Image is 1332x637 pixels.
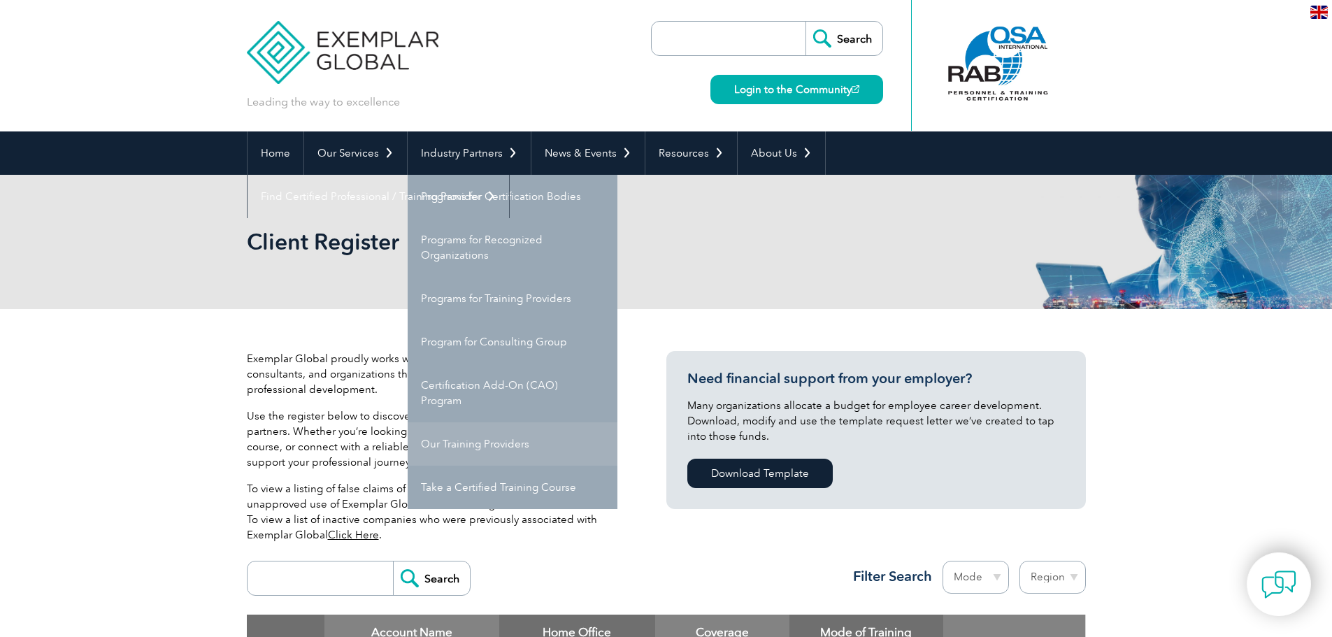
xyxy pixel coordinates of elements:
[408,277,617,320] a: Programs for Training Providers
[1261,567,1296,602] img: contact-chat.png
[738,131,825,175] a: About Us
[1310,6,1328,19] img: en
[408,466,617,509] a: Take a Certified Training Course
[408,175,617,218] a: Programs for Certification Bodies
[247,94,400,110] p: Leading the way to excellence
[408,131,531,175] a: Industry Partners
[687,370,1065,387] h3: Need financial support from your employer?
[852,85,859,93] img: open_square.png
[408,320,617,364] a: Program for Consulting Group
[687,459,833,488] a: Download Template
[645,131,737,175] a: Resources
[710,75,883,104] a: Login to the Community
[531,131,645,175] a: News & Events
[248,175,509,218] a: Find Certified Professional / Training Provider
[393,561,470,595] input: Search
[805,22,882,55] input: Search
[247,351,624,397] p: Exemplar Global proudly works with a global network of training providers, consultants, and organ...
[247,481,624,543] p: To view a listing of false claims of Exemplar Global training certification or unapproved use of ...
[304,131,407,175] a: Our Services
[248,131,303,175] a: Home
[845,568,932,585] h3: Filter Search
[247,231,834,253] h2: Client Register
[408,422,617,466] a: Our Training Providers
[408,218,617,277] a: Programs for Recognized Organizations
[247,408,624,470] p: Use the register below to discover detailed profiles and offerings from our partners. Whether you...
[328,529,379,541] a: Click Here
[408,364,617,422] a: Certification Add-On (CAO) Program
[687,398,1065,444] p: Many organizations allocate a budget for employee career development. Download, modify and use th...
